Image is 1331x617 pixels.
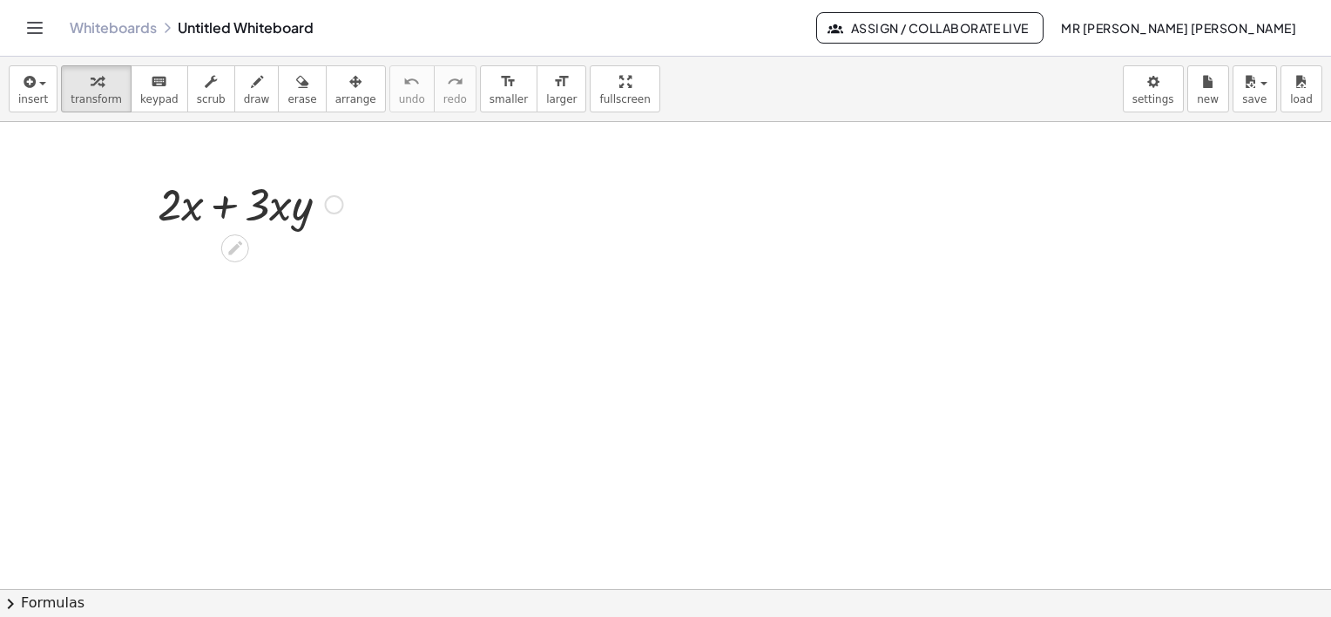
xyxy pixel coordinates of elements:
div: Edit math [221,234,249,262]
button: scrub [187,65,235,112]
span: save [1242,93,1267,105]
button: save [1233,65,1277,112]
button: load [1280,65,1322,112]
button: erase [278,65,326,112]
i: keyboard [151,71,167,92]
span: draw [244,93,270,105]
button: fullscreen [590,65,659,112]
button: Mr [PERSON_NAME] [PERSON_NAME] [1047,12,1310,44]
span: scrub [197,93,226,105]
button: format_sizesmaller [480,65,537,112]
button: keyboardkeypad [131,65,188,112]
i: format_size [500,71,517,92]
button: draw [234,65,280,112]
span: transform [71,93,122,105]
span: load [1290,93,1313,105]
button: Assign / Collaborate Live [816,12,1044,44]
button: transform [61,65,132,112]
span: keypad [140,93,179,105]
i: format_size [553,71,570,92]
button: new [1187,65,1229,112]
button: undoundo [389,65,435,112]
span: larger [546,93,577,105]
span: redo [443,93,467,105]
i: redo [447,71,463,92]
button: format_sizelarger [537,65,586,112]
span: undo [399,93,425,105]
button: insert [9,65,57,112]
a: Whiteboards [70,19,157,37]
button: Toggle navigation [21,14,49,42]
span: Assign / Collaborate Live [831,20,1029,36]
span: fullscreen [599,93,650,105]
span: erase [287,93,316,105]
button: arrange [326,65,386,112]
button: redoredo [434,65,476,112]
button: settings [1123,65,1184,112]
i: undo [403,71,420,92]
span: Mr [PERSON_NAME] [PERSON_NAME] [1061,20,1296,36]
span: smaller [490,93,528,105]
span: settings [1132,93,1174,105]
span: arrange [335,93,376,105]
span: new [1197,93,1219,105]
span: insert [18,93,48,105]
